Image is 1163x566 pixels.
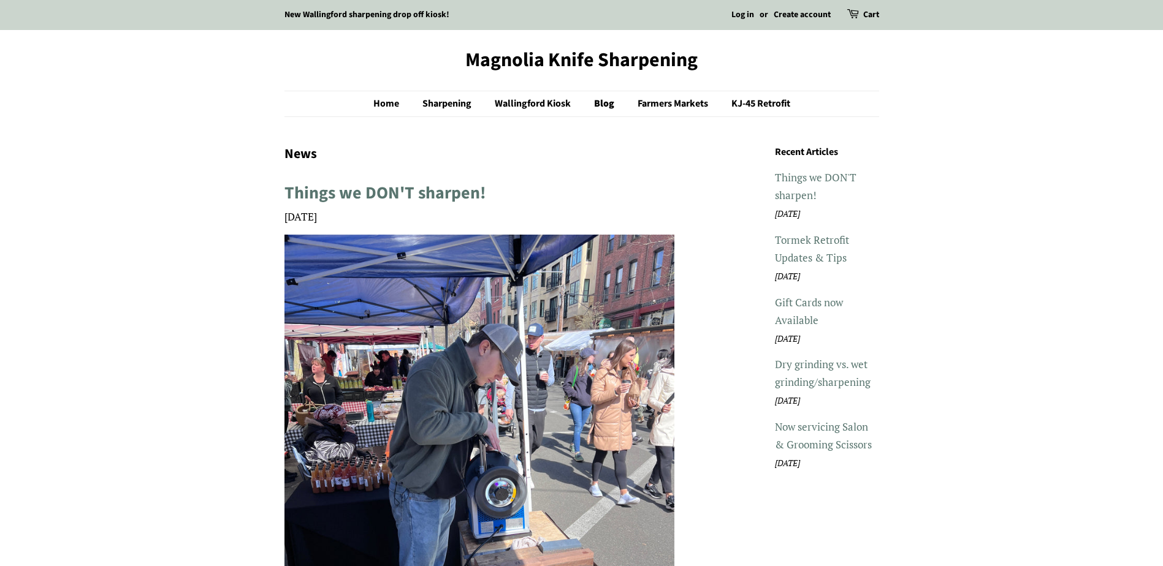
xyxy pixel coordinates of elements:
[628,91,720,116] a: Farmers Markets
[486,91,583,116] a: Wallingford Kiosk
[775,420,872,451] a: Now servicing Salon & Grooming Scissors
[284,209,317,224] time: [DATE]
[284,181,486,205] a: Things we DON'T sharpen!
[775,333,800,344] em: [DATE]
[284,9,449,21] a: New Wallingford sharpening drop off kiosk!
[775,271,800,282] em: [DATE]
[775,233,849,265] a: Tormek Retrofit Updates & Tips
[863,8,879,23] a: Cart
[775,357,871,389] a: Dry grinding vs. wet grinding/sharpening
[284,145,675,164] h1: News
[775,458,800,469] em: [DATE]
[774,9,831,21] a: Create account
[775,145,879,160] h3: Recent Articles
[731,9,754,21] a: Log in
[373,91,411,116] a: Home
[775,208,800,219] em: [DATE]
[284,48,879,72] a: Magnolia Knife Sharpening
[760,8,768,23] li: or
[775,395,800,406] em: [DATE]
[775,170,856,202] a: Things we DON'T sharpen!
[585,91,627,116] a: Blog
[722,91,790,116] a: KJ-45 Retrofit
[775,295,843,327] a: Gift Cards now Available
[413,91,484,116] a: Sharpening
